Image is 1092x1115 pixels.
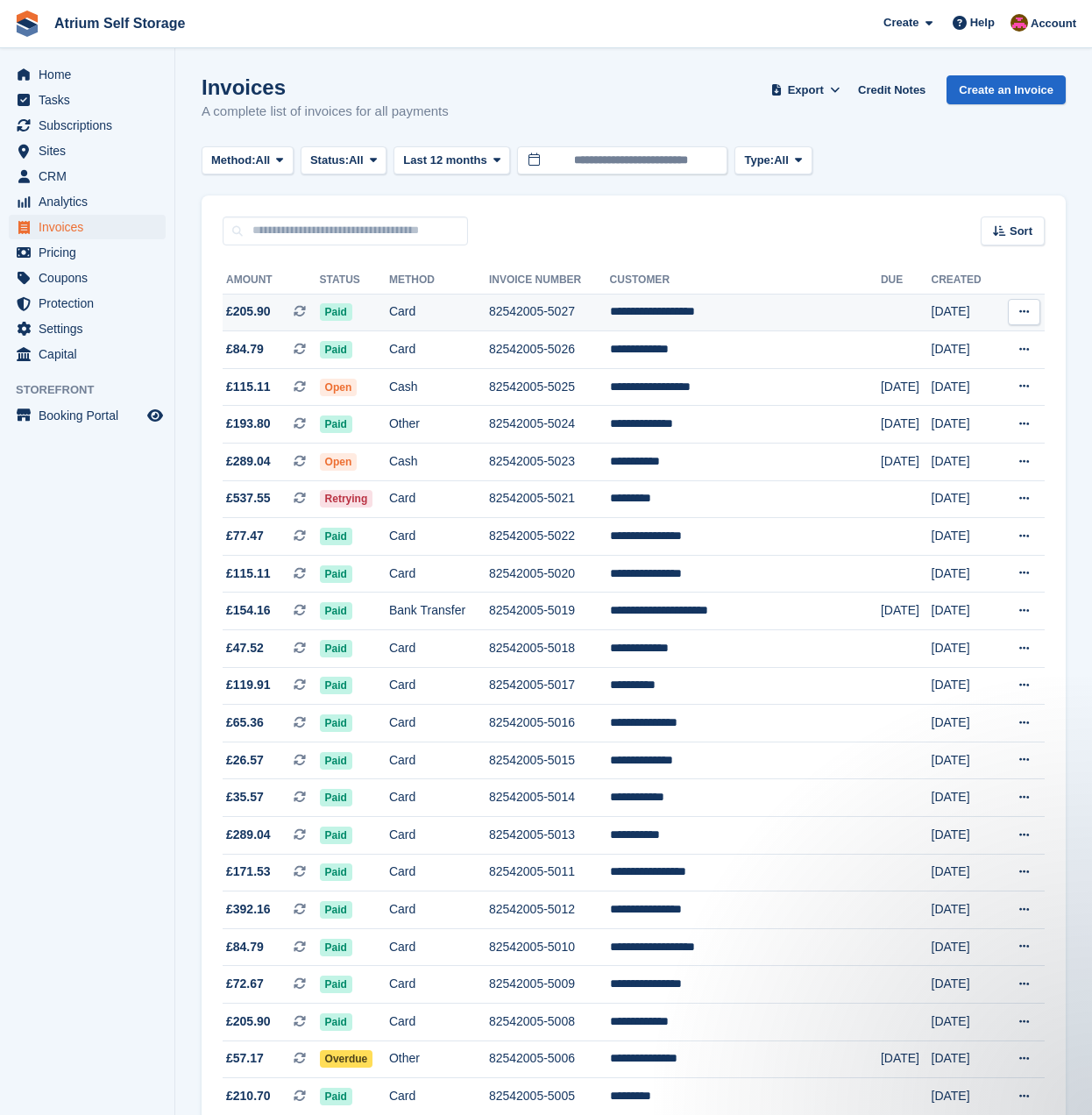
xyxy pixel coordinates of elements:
a: Preview store [145,405,166,426]
span: Paid [320,939,352,956]
span: £210.70 [226,1087,271,1105]
span: Account [1031,15,1076,32]
button: Export [767,75,844,104]
span: Create [883,14,918,32]
span: £47.52 [226,639,264,657]
span: Paid [320,1013,352,1031]
td: Card [389,630,489,668]
button: Method: All [202,146,294,175]
td: 82542005-5014 [489,779,610,817]
a: menu [9,342,166,366]
td: [DATE] [881,368,932,406]
span: Analytics [39,189,144,214]
a: menu [9,62,166,87]
span: Paid [320,341,352,359]
td: [DATE] [932,294,997,331]
td: Card [389,705,489,742]
a: menu [9,316,166,341]
span: Protection [39,291,144,316]
td: Card [389,294,489,331]
td: 82542005-5017 [489,667,610,705]
th: Method [389,266,489,295]
span: £115.11 [226,565,271,583]
span: Pricing [39,240,144,265]
span: Tasks [39,88,144,112]
span: Paid [320,415,352,433]
a: menu [9,113,166,138]
td: Cash [389,444,489,481]
button: Type: All [734,146,812,175]
td: Card [389,555,489,593]
span: Sort [1010,223,1032,240]
td: [DATE] [932,518,997,556]
span: CRM [39,164,144,188]
span: Paid [320,528,352,545]
span: £205.90 [226,1012,271,1031]
span: All [774,152,789,169]
a: menu [9,189,166,214]
span: £26.57 [226,751,264,770]
span: Overdue [320,1050,373,1068]
span: Retrying [320,490,373,508]
a: menu [9,164,166,188]
span: Paid [320,863,352,881]
td: Card [389,928,489,966]
td: [DATE] [932,966,997,1004]
span: Paid [320,789,352,806]
span: Settings [39,316,144,341]
span: £115.11 [226,378,271,396]
span: £119.91 [226,676,271,694]
span: Paid [320,602,352,620]
td: 82542005-5006 [489,1040,610,1078]
span: £154.16 [226,601,271,620]
td: [DATE] [932,1040,997,1078]
span: £35.57 [226,788,264,806]
a: menu [9,266,166,290]
span: Paid [320,640,352,657]
td: [DATE] [932,368,997,406]
td: Card [389,518,489,556]
span: £289.04 [226,826,271,844]
td: 82542005-5011 [489,854,610,891]
td: 82542005-5009 [489,966,610,1004]
td: Bank Transfer [389,593,489,630]
td: Card [389,480,489,518]
th: Invoice Number [489,266,610,295]
td: [DATE] [932,593,997,630]
span: Paid [320,976,352,993]
td: 82542005-5027 [489,294,610,331]
td: 82542005-5018 [489,630,610,668]
td: [DATE] [881,406,932,444]
td: [DATE] [932,444,997,481]
th: Due [881,266,932,295]
span: £72.67 [226,975,264,993]
span: Booking Portal [39,403,144,428]
td: Card [389,779,489,817]
span: Open [320,379,358,396]
span: £84.79 [226,340,264,359]
td: 82542005-5022 [489,518,610,556]
a: menu [9,240,166,265]
td: [DATE] [932,854,997,891]
span: Status: [310,152,349,169]
td: [DATE] [932,1003,997,1040]
span: £205.90 [226,302,271,321]
span: Invoices [39,215,144,239]
td: 82542005-5008 [489,1003,610,1040]
td: [DATE] [932,630,997,668]
span: Paid [320,752,352,770]
td: 82542005-5013 [489,817,610,855]
td: Card [389,331,489,369]
td: [DATE] [932,928,997,966]
td: [DATE] [881,444,932,481]
td: [DATE] [932,480,997,518]
span: Paid [320,303,352,321]
td: 82542005-5023 [489,444,610,481]
td: Card [389,667,489,705]
td: [DATE] [932,705,997,742]
span: All [349,152,364,169]
span: Coupons [39,266,144,290]
span: Capital [39,342,144,366]
a: menu [9,215,166,239]
span: £392.16 [226,900,271,919]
